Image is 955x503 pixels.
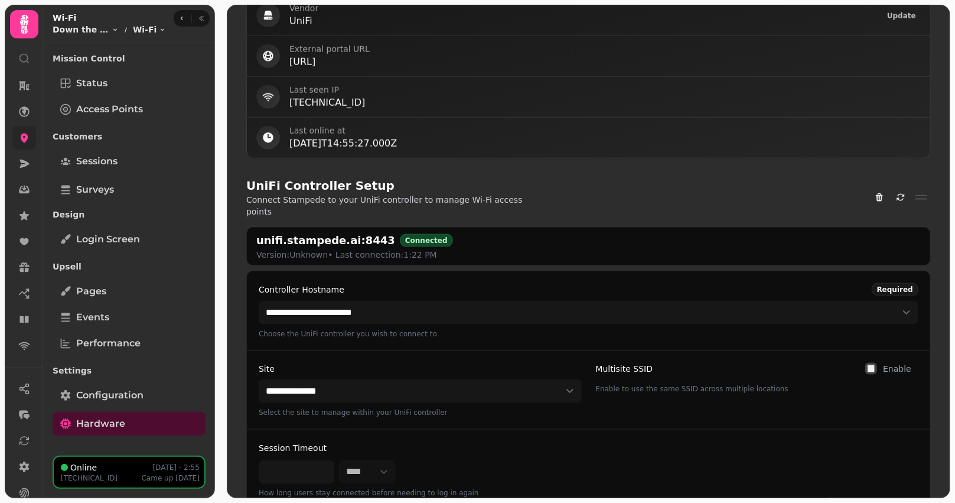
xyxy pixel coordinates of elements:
span: Sessions [76,154,118,168]
a: Configuration [53,384,206,407]
a: Performance [53,332,206,355]
p: Settings [53,360,206,381]
span: Hardware [76,417,125,431]
p: Select the site to manage within your UniFi controller [259,408,582,417]
h2: Wi-Fi [53,12,166,24]
p: UniFi [289,14,873,28]
button: Refresh [891,187,911,207]
label: Enable [883,363,911,375]
a: Access Points [53,98,206,121]
p: External portal URL [289,43,921,55]
p: Vendor [289,2,873,14]
div: Connected [400,234,453,247]
span: Came up [142,474,174,482]
span: Configuration [76,388,144,403]
label: Session Timeout [259,444,327,453]
h2: unifi.stampede.ai:8443 [256,232,395,249]
p: Enable to use the same SSID across multiple locations [596,379,919,398]
span: Events [76,310,109,324]
span: Pages [76,284,106,298]
a: Sessions [53,150,206,173]
a: Surveys [53,178,206,202]
button: Wi-Fi [133,24,166,35]
button: Update [882,10,921,22]
label: Site [259,363,275,375]
p: [DATE] - 2:55 [153,463,200,472]
h2: UniFi Controller Setup [246,177,395,194]
span: Login screen [76,232,140,246]
p: Multisite SSID [596,363,653,375]
a: Events [53,306,206,329]
p: How long users stay connected before needing to log in again [259,489,918,498]
p: Last online at [289,125,921,137]
span: Surveys [76,183,114,197]
p: [TECHNICAL_ID] [289,96,921,110]
a: Pages [53,280,206,303]
a: Status [53,72,206,95]
p: Last seen IP [289,84,921,96]
span: Down the Hatch (SQ) [53,24,109,35]
p: Online [70,462,97,473]
span: Access Points [76,102,143,116]
nav: breadcrumb [53,24,166,35]
p: Design [53,204,206,225]
p: [TECHNICAL_ID] [61,473,118,483]
p: Connect Stampede to your UniFi controller to manage Wi-Fi access points [246,194,549,218]
div: Version: Unknown • Last connection: 1:22 PM [256,249,453,261]
span: [DATE] [175,474,200,482]
nav: Tabs [43,43,215,456]
span: Performance [76,336,141,351]
div: Required [872,283,918,296]
p: Upsell [53,256,206,277]
p: [DATE]T14:55:27.000Z [289,137,921,151]
p: Mission Control [53,48,206,69]
a: Login screen [53,228,206,251]
p: Customers [53,126,206,147]
p: [URL] [289,55,921,69]
p: Choose the UniFi controller you wish to connect to [259,329,918,339]
button: Online[DATE] - 2:55[TECHNICAL_ID]Came up[DATE] [53,456,206,489]
button: Down the Hatch (SQ) [53,24,119,35]
button: Delete [869,187,889,207]
span: Update [887,12,916,20]
label: Controller Hostname [259,284,344,296]
button: View Details [912,188,931,207]
span: Status [76,76,107,90]
a: Hardware [53,412,206,436]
